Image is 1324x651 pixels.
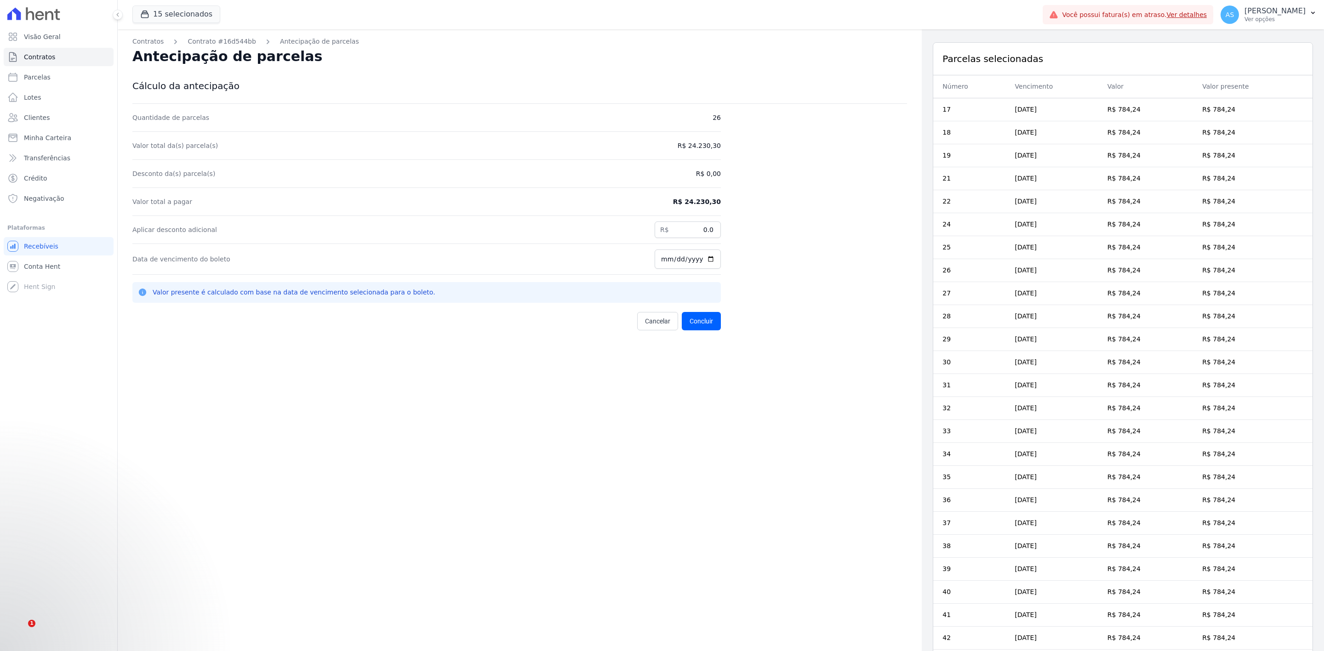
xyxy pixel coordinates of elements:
[1102,282,1197,305] td: R$ 784,24
[4,88,114,107] a: Lotes
[1010,167,1102,190] td: [DATE]
[1197,374,1313,397] td: R$ 784,24
[1102,167,1197,190] td: R$ 784,24
[132,169,215,178] dt: Desconto da(s) parcela(s)
[7,562,191,626] iframe: Intercom notifications mensagem
[1197,236,1313,259] td: R$ 784,24
[1197,282,1313,305] td: R$ 784,24
[933,397,1009,420] td: 32
[24,133,71,142] span: Minha Carteira
[1244,6,1306,16] p: [PERSON_NAME]
[24,153,70,163] span: Transferências
[1010,466,1102,489] td: [DATE]
[24,32,61,41] span: Visão Geral
[132,37,164,46] a: Contratos
[153,288,715,297] p: Valor presente é calculado com base na data de vencimento selecionada para o boleto.
[933,466,1009,489] td: 35
[678,141,721,150] dd: R$ 24.230,30
[1102,305,1197,328] td: R$ 784,24
[1102,259,1197,282] td: R$ 784,24
[24,73,51,82] span: Parcelas
[933,535,1009,558] td: 38
[1102,604,1197,627] td: R$ 784,24
[132,48,322,64] span: Antecipação de parcelas
[4,129,114,147] a: Minha Carteira
[24,242,58,251] span: Recebíveis
[28,620,35,627] span: 1
[933,305,1009,328] td: 28
[933,121,1009,144] td: 18
[637,312,678,330] a: Cancelar
[1197,397,1313,420] td: R$ 784,24
[1167,11,1207,18] a: Ver detalhes
[1102,397,1197,420] td: R$ 784,24
[1197,213,1313,236] td: R$ 784,24
[132,197,192,206] dt: Valor total a pagar
[132,6,220,23] button: 15 selecionados
[1102,328,1197,351] td: R$ 784,24
[1102,351,1197,374] td: R$ 784,24
[1010,213,1102,236] td: [DATE]
[933,167,1009,190] td: 21
[1010,443,1102,466] td: [DATE]
[673,197,721,206] dd: R$ 24.230,30
[713,113,721,122] dd: 26
[1197,144,1313,167] td: R$ 784,24
[4,48,114,66] a: Contratos
[24,113,50,122] span: Clientes
[1197,581,1313,604] td: R$ 784,24
[188,37,256,46] a: Contrato #16d544bb
[933,75,1009,98] th: Número
[933,420,1009,443] td: 33
[1010,420,1102,443] td: [DATE]
[933,374,1009,397] td: 31
[1102,535,1197,558] td: R$ 784,24
[1010,259,1102,282] td: [DATE]
[1102,144,1197,167] td: R$ 784,24
[4,68,114,86] a: Parcelas
[1197,512,1313,535] td: R$ 784,24
[933,43,1313,75] div: Parcelas selecionadas
[933,627,1009,650] td: 42
[682,312,721,330] button: Concluir
[933,144,1009,167] td: 19
[4,169,114,187] a: Crédito
[1010,581,1102,604] td: [DATE]
[933,604,1009,627] td: 41
[1197,121,1313,144] td: R$ 784,24
[1102,374,1197,397] td: R$ 784,24
[280,37,359,46] a: Antecipação de parcelas
[132,141,218,150] dt: Valor total da(s) parcela(s)
[933,282,1009,305] td: 27
[24,52,55,62] span: Contratos
[1062,10,1207,20] span: Você possui fatura(s) em atraso.
[4,108,114,127] a: Clientes
[4,237,114,255] a: Recebíveis
[4,28,114,46] a: Visão Geral
[1010,374,1102,397] td: [DATE]
[933,351,1009,374] td: 30
[696,169,721,178] dd: R$ 0,00
[24,262,60,271] span: Conta Hent
[1010,351,1102,374] td: [DATE]
[9,620,31,642] iframe: Intercom live chat
[1102,558,1197,581] td: R$ 784,24
[1197,351,1313,374] td: R$ 784,24
[1010,328,1102,351] td: [DATE]
[1197,305,1313,328] td: R$ 784,24
[1102,121,1197,144] td: R$ 784,24
[4,149,114,167] a: Transferências
[933,213,1009,236] td: 24
[1010,75,1102,98] th: Vencimento
[1244,16,1306,23] p: Ver opções
[1102,98,1197,121] td: R$ 784,24
[1197,627,1313,650] td: R$ 784,24
[1213,2,1324,28] button: AS [PERSON_NAME] Ver opções
[1010,144,1102,167] td: [DATE]
[1102,420,1197,443] td: R$ 784,24
[1010,190,1102,213] td: [DATE]
[933,512,1009,535] td: 37
[1102,190,1197,213] td: R$ 784,24
[1010,397,1102,420] td: [DATE]
[1102,75,1197,98] th: Valor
